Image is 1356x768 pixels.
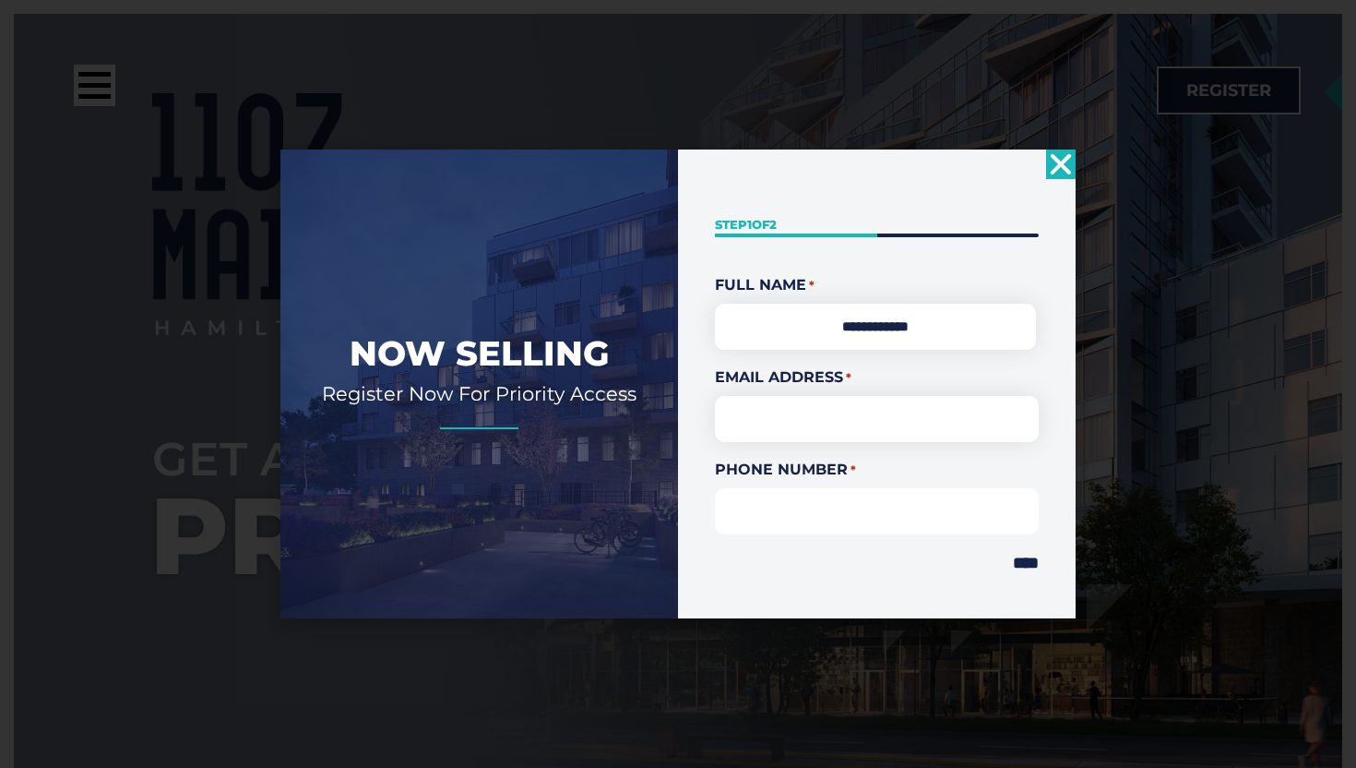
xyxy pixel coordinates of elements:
[715,366,1039,389] label: Email Address
[715,459,1039,481] label: Phone Number
[1046,150,1076,179] a: Close
[308,331,650,376] h2: Now Selling
[715,216,1039,234] p: Step of
[747,217,752,232] span: 1
[715,274,1039,296] legend: Full Name
[769,217,777,232] span: 2
[308,381,650,406] h2: Register Now For Priority Access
